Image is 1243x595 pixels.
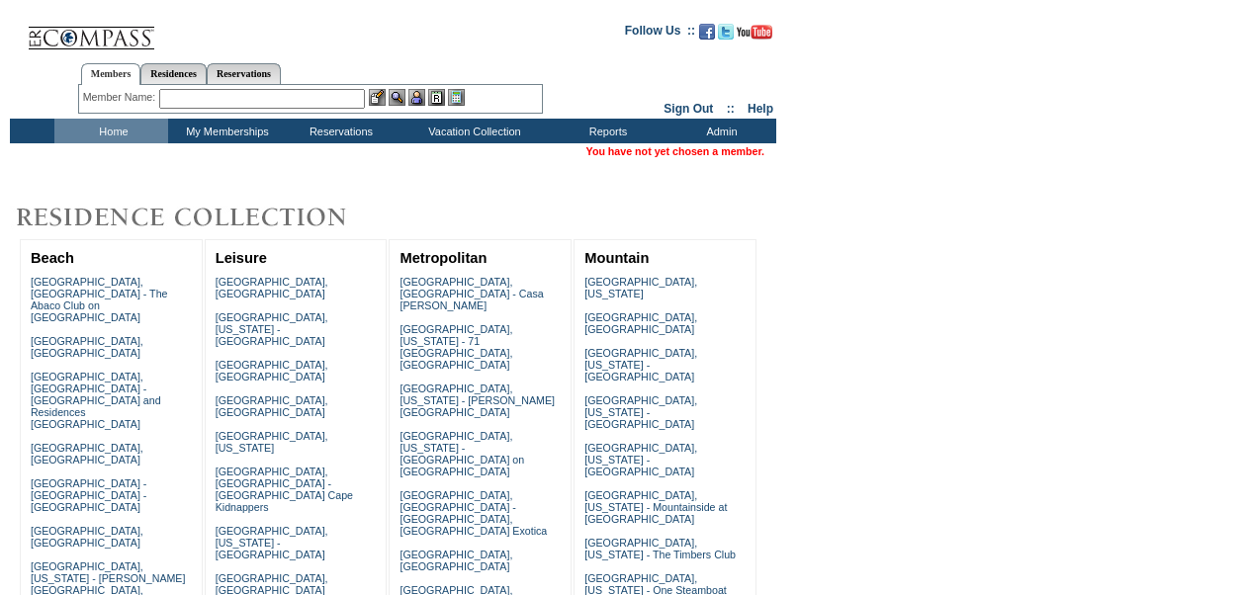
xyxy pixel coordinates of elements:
[31,525,143,549] a: [GEOGRAPHIC_DATA], [GEOGRAPHIC_DATA]
[549,119,663,143] td: Reports
[216,359,328,382] a: [GEOGRAPHIC_DATA], [GEOGRAPHIC_DATA]
[216,466,353,513] a: [GEOGRAPHIC_DATA], [GEOGRAPHIC_DATA] - [GEOGRAPHIC_DATA] Cape Kidnappers
[216,250,267,266] a: Leisure
[83,89,159,106] div: Member Name:
[389,89,405,106] img: View
[718,24,734,40] img: Follow us on Twitter
[400,489,547,537] a: [GEOGRAPHIC_DATA], [GEOGRAPHIC_DATA] - [GEOGRAPHIC_DATA], [GEOGRAPHIC_DATA] Exotica
[737,25,772,40] img: Subscribe to our YouTube Channel
[54,119,168,143] td: Home
[168,119,282,143] td: My Memberships
[140,63,207,84] a: Residences
[400,276,543,311] a: [GEOGRAPHIC_DATA], [GEOGRAPHIC_DATA] - Casa [PERSON_NAME]
[31,335,143,359] a: [GEOGRAPHIC_DATA], [GEOGRAPHIC_DATA]
[584,489,727,525] a: [GEOGRAPHIC_DATA], [US_STATE] - Mountainside at [GEOGRAPHIC_DATA]
[400,250,487,266] a: Metropolitan
[584,394,697,430] a: [GEOGRAPHIC_DATA], [US_STATE] - [GEOGRAPHIC_DATA]
[10,30,26,31] img: i.gif
[400,549,512,572] a: [GEOGRAPHIC_DATA], [GEOGRAPHIC_DATA]
[584,537,736,560] a: [GEOGRAPHIC_DATA], [US_STATE] - The Timbers Club
[216,430,328,454] a: [GEOGRAPHIC_DATA], [US_STATE]
[216,311,328,347] a: [GEOGRAPHIC_DATA], [US_STATE] - [GEOGRAPHIC_DATA]
[664,102,713,116] a: Sign Out
[699,24,715,40] img: Become our fan on Facebook
[400,382,555,418] a: [GEOGRAPHIC_DATA], [US_STATE] - [PERSON_NAME][GEOGRAPHIC_DATA]
[737,30,772,42] a: Subscribe to our YouTube Channel
[216,276,328,299] a: [GEOGRAPHIC_DATA], [GEOGRAPHIC_DATA]
[10,198,396,237] img: Destinations by Exclusive Resorts
[718,30,734,42] a: Follow us on Twitter
[699,30,715,42] a: Become our fan on Facebook
[584,442,697,477] a: [GEOGRAPHIC_DATA], [US_STATE] - [GEOGRAPHIC_DATA]
[282,119,396,143] td: Reservations
[584,347,697,382] a: [GEOGRAPHIC_DATA], [US_STATE] - [GEOGRAPHIC_DATA]
[31,371,161,430] a: [GEOGRAPHIC_DATA], [GEOGRAPHIC_DATA] - [GEOGRAPHIC_DATA] and Residences [GEOGRAPHIC_DATA]
[625,22,695,45] td: Follow Us ::
[584,276,697,299] a: [GEOGRAPHIC_DATA], [US_STATE]
[584,250,649,266] a: Mountain
[396,119,549,143] td: Vacation Collection
[400,430,524,477] a: [GEOGRAPHIC_DATA], [US_STATE] - [GEOGRAPHIC_DATA] on [GEOGRAPHIC_DATA]
[727,102,735,116] span: ::
[31,276,168,323] a: [GEOGRAPHIC_DATA], [GEOGRAPHIC_DATA] - The Abaco Club on [GEOGRAPHIC_DATA]
[81,63,141,85] a: Members
[586,145,764,157] span: You have not yet chosen a member.
[584,311,697,335] a: [GEOGRAPHIC_DATA], [GEOGRAPHIC_DATA]
[31,250,74,266] a: Beach
[448,89,465,106] img: b_calculator.gif
[408,89,425,106] img: Impersonate
[31,477,146,513] a: [GEOGRAPHIC_DATA] - [GEOGRAPHIC_DATA] - [GEOGRAPHIC_DATA]
[428,89,445,106] img: Reservations
[207,63,281,84] a: Reservations
[216,394,328,418] a: [GEOGRAPHIC_DATA], [GEOGRAPHIC_DATA]
[216,525,328,560] a: [GEOGRAPHIC_DATA], [US_STATE] - [GEOGRAPHIC_DATA]
[400,323,512,371] a: [GEOGRAPHIC_DATA], [US_STATE] - 71 [GEOGRAPHIC_DATA], [GEOGRAPHIC_DATA]
[748,102,773,116] a: Help
[27,10,155,50] img: Compass Home
[31,442,143,466] a: [GEOGRAPHIC_DATA], [GEOGRAPHIC_DATA]
[663,119,776,143] td: Admin
[369,89,386,106] img: b_edit.gif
